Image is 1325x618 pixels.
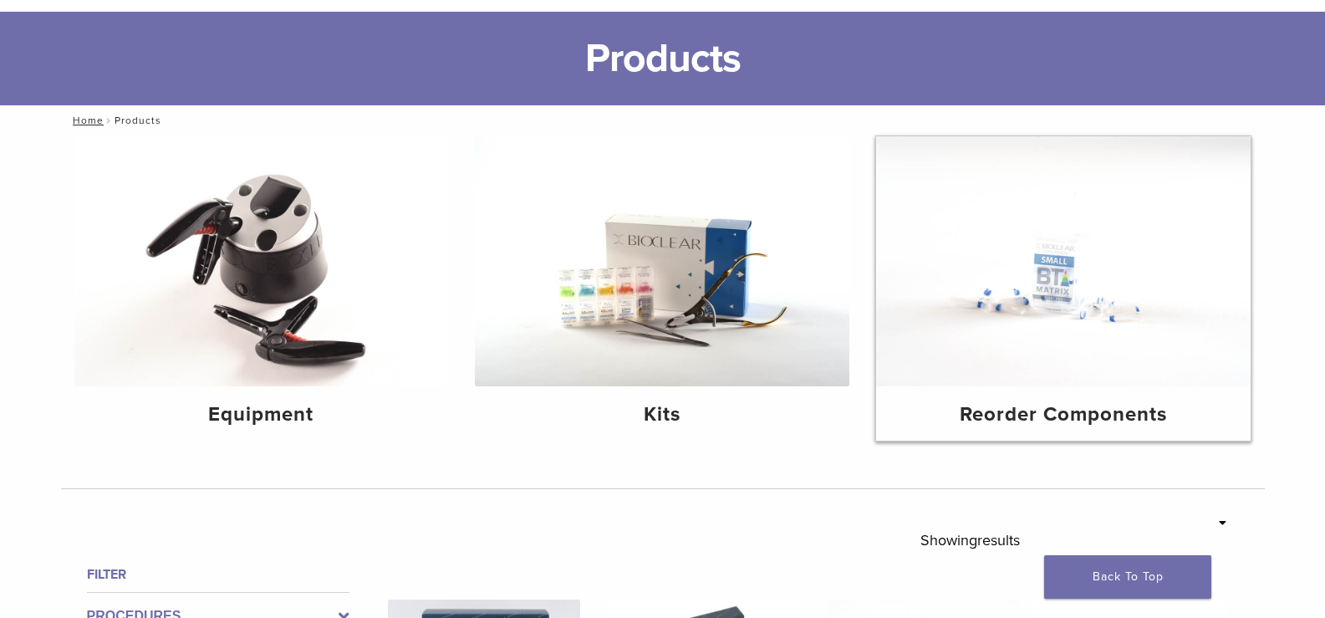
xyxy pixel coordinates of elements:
[475,136,849,441] a: Kits
[488,400,836,430] h4: Kits
[104,116,115,125] span: /
[889,400,1237,430] h4: Reorder Components
[88,400,436,430] h4: Equipment
[74,136,449,441] a: Equipment
[68,115,104,126] a: Home
[475,136,849,386] img: Kits
[1044,555,1211,599] a: Back To Top
[87,564,349,585] h4: Filter
[920,523,1020,558] p: Showing results
[876,136,1251,386] img: Reorder Components
[74,136,449,386] img: Equipment
[61,105,1265,135] nav: Products
[876,136,1251,441] a: Reorder Components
